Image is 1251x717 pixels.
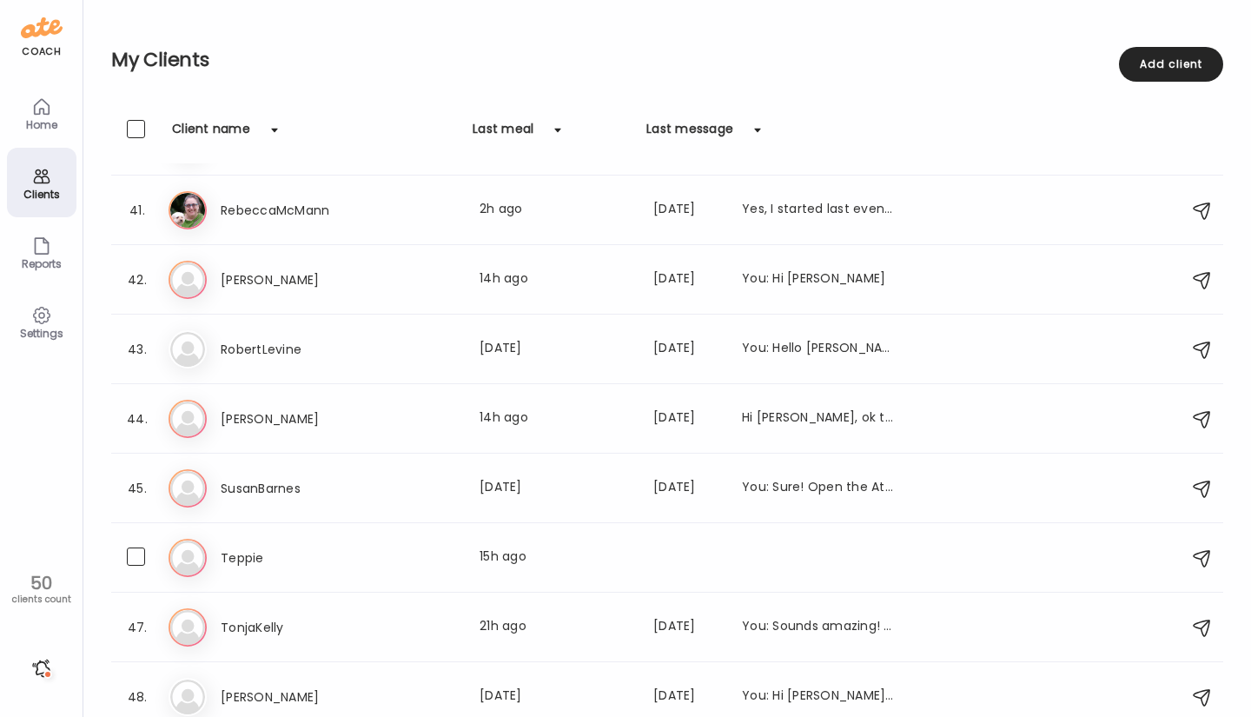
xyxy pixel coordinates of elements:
[742,408,895,429] div: Hi [PERSON_NAME], ok thanks. Right now, the hunger is manageable but if it gets bad I'll go up to...
[480,617,632,638] div: 21h ago
[127,269,148,290] div: 42.
[480,269,632,290] div: 14h ago
[646,120,733,148] div: Last message
[221,339,374,360] h3: RobertLevine
[221,478,374,499] h3: SusanBarnes
[221,408,374,429] h3: [PERSON_NAME]
[221,269,374,290] h3: [PERSON_NAME]
[653,408,721,429] div: [DATE]
[653,269,721,290] div: [DATE]
[127,617,148,638] div: 47.
[653,200,721,221] div: [DATE]
[172,120,250,148] div: Client name
[480,408,632,429] div: 14h ago
[653,339,721,360] div: [DATE]
[127,200,148,221] div: 41.
[480,339,632,360] div: [DATE]
[127,408,148,429] div: 44.
[21,14,63,42] img: ate
[10,328,73,339] div: Settings
[742,339,895,360] div: You: Hello [PERSON_NAME], thank you for adding your meals! Can you let us know approximate amount...
[480,687,632,707] div: [DATE]
[473,120,533,148] div: Last meal
[221,687,374,707] h3: [PERSON_NAME]
[742,687,895,707] div: You: Hi [PERSON_NAME]! Just sending a reminder to take photos of your meals! :)
[10,119,73,130] div: Home
[6,573,76,594] div: 50
[480,200,632,221] div: 2h ago
[10,258,73,269] div: Reports
[742,478,895,499] div: You: Sure! Open the Ate app, press the orange plus sign button at the button (+) and then you hav...
[221,200,374,221] h3: RebeccaMcMann
[653,687,721,707] div: [DATE]
[480,548,632,568] div: 15h ago
[127,687,148,707] div: 48.
[111,47,1223,73] h2: My Clients
[653,478,721,499] div: [DATE]
[480,478,632,499] div: [DATE]
[221,548,374,568] h3: Teppie
[742,200,895,221] div: Yes, I started last evening. I decided I could manage it.
[127,339,148,360] div: 43.
[1119,47,1223,82] div: Add client
[653,617,721,638] div: [DATE]
[742,269,895,290] div: You: Hi [PERSON_NAME]
[22,44,61,59] div: coach
[221,617,374,638] h3: TonjaKelly
[6,594,76,606] div: clients count
[742,617,895,638] div: You: Sounds amazing! Friendly reminder to liberally add sea salt to all your meals and at drink e...
[10,189,73,200] div: Clients
[127,478,148,499] div: 45.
